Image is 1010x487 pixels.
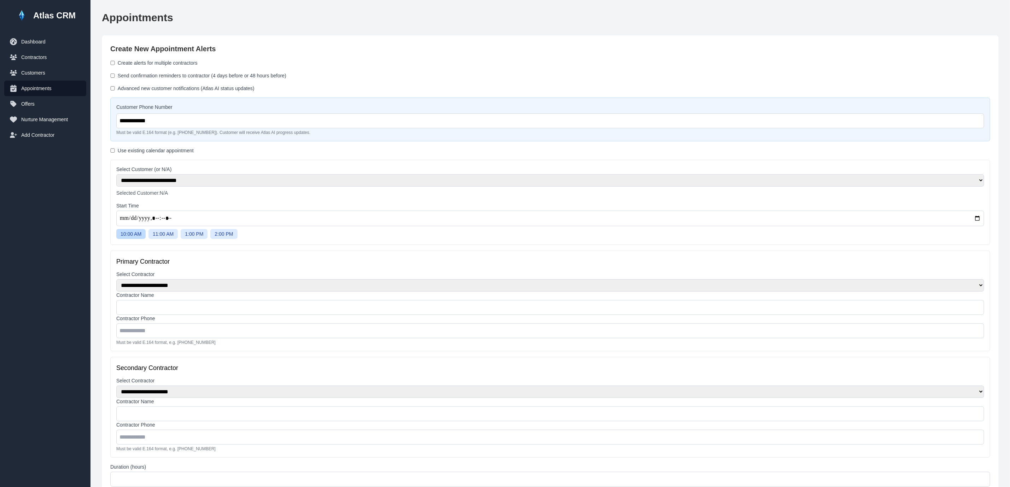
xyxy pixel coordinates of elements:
[4,34,86,49] button: Dashboard
[4,127,86,143] button: Add Contractor
[116,166,984,173] label: Select Customer (or N/A)
[116,104,984,111] label: Customer Phone Number
[210,229,237,239] button: 2:00 PM
[160,190,168,196] span: N/A
[118,85,255,92] label: Advanced new customer notifications (Atlas AI status updates)
[4,96,86,112] button: Offers
[116,421,984,428] label: Contractor Phone
[4,112,86,127] button: Nurture Management
[181,229,208,239] button: 1:00 PM
[116,315,984,322] label: Contractor Phone
[116,398,984,405] label: Contractor Name
[116,271,984,278] label: Select Contractor
[116,130,984,135] p: Must be valid E.164 format (e.g. [PHONE_NUMBER]). Customer will receive Atlas AI progress updates.
[116,363,984,373] h3: Secondary Contractor
[110,44,990,54] h2: Create New Appointment Alerts
[116,202,984,209] label: Start Time
[118,59,198,66] label: Create alerts for multiple contractors
[33,10,76,21] h1: Atlas CRM
[116,340,984,345] p: Must be valid E.164 format, e.g. [PHONE_NUMBER]
[116,446,984,452] p: Must be valid E.164 format, e.g. [PHONE_NUMBER]
[118,147,194,154] label: Use existing calendar appointment
[110,463,990,470] label: Duration (hours)
[116,229,146,239] button: 10:00 AM
[4,49,86,65] button: Contractors
[116,292,984,299] label: Contractor Name
[4,65,86,81] button: Customers
[15,8,29,23] img: Atlas Logo
[102,11,999,24] h2: Appointments
[116,377,984,384] label: Select Contractor
[116,257,984,266] h3: Primary Contractor
[118,72,286,79] label: Send confirmation reminders to contractor (4 days before or 48 hours before)
[4,81,86,96] button: Appointments
[116,189,984,196] p: Selected Customer:
[148,229,178,239] button: 11:00 AM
